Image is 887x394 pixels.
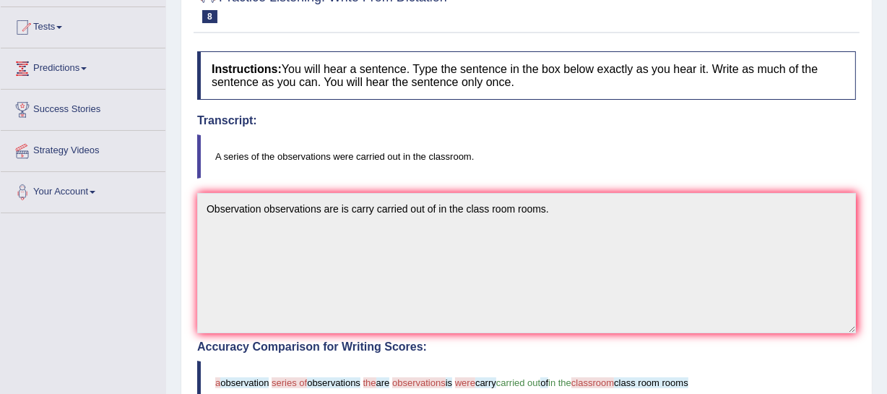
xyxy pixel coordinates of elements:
[614,377,688,388] span: class room rooms
[197,51,856,100] h4: You will hear a sentence. Type the sentence in the box below exactly as you hear it. Write as muc...
[571,377,614,388] span: classroom
[212,63,282,75] b: Instructions:
[197,134,856,179] blockquote: A series of the observations were carried out in the classroom.
[363,377,376,388] span: the
[446,377,452,388] span: is
[392,377,446,388] span: observations
[1,48,165,85] a: Predictions
[220,377,269,388] span: observation
[197,341,856,354] h4: Accuracy Comparison for Writing Scores:
[202,10,217,23] span: 8
[215,377,220,388] span: a
[455,377,475,388] span: were
[307,377,360,388] span: observations
[1,7,165,43] a: Tests
[475,377,496,388] span: carry
[272,377,307,388] span: series of
[1,172,165,208] a: Your Account
[540,377,548,388] span: of
[1,131,165,167] a: Strategy Videos
[548,377,571,388] span: in the
[496,377,540,388] span: carried out
[197,114,856,127] h4: Transcript:
[1,90,165,126] a: Success Stories
[376,377,390,388] span: are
